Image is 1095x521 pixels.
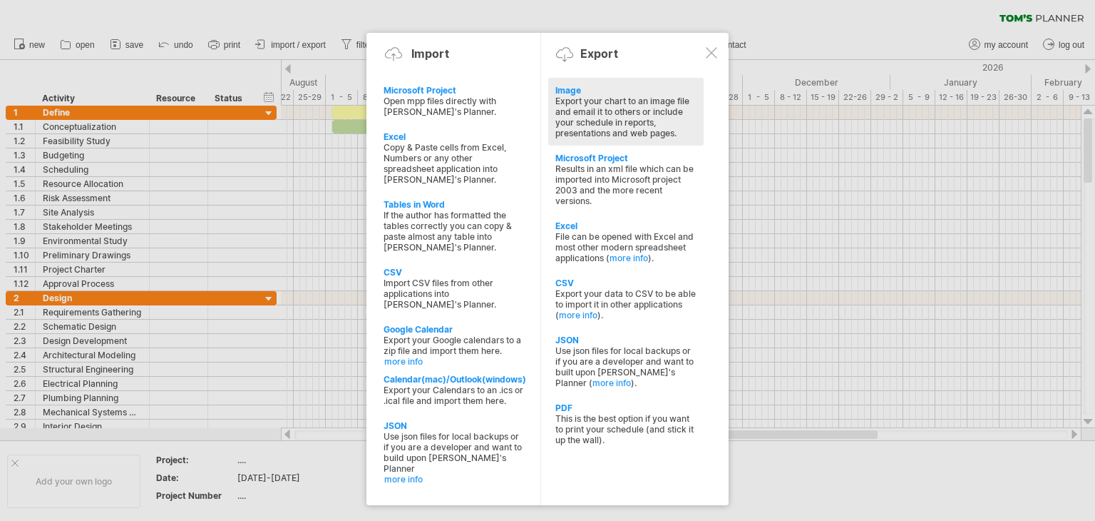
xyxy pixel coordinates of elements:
[580,46,618,61] div: Export
[555,85,696,96] div: Image
[384,142,525,185] div: Copy & Paste cells from Excel, Numbers or any other spreadsheet application into [PERSON_NAME]'s ...
[555,413,696,445] div: This is the best option if you want to print your schedule (and stick it up the wall).
[559,310,597,320] a: more info
[555,345,696,388] div: Use json files for local backups or if you are a developer and want to built upon [PERSON_NAME]'s...
[592,378,631,388] a: more info
[555,288,696,320] div: Export your data to CSV to be able to import it in other applications ( ).
[555,278,696,288] div: CSV
[384,131,525,142] div: Excel
[384,474,525,485] a: more info
[555,163,696,206] div: Results in an xml file which can be imported into Microsoft project 2003 and the more recent vers...
[384,199,525,210] div: Tables in Word
[555,403,696,413] div: PDF
[555,221,696,231] div: Excel
[384,356,525,367] a: more info
[610,253,648,263] a: more info
[555,231,696,263] div: File can be opened with Excel and most other modern spreadsheet applications ( ).
[555,96,696,138] div: Export your chart to an image file and email it to others or include your schedule in reports, pr...
[384,210,525,253] div: If the author has formatted the tables correctly you can copy & paste almost any table into [PERS...
[411,46,449,61] div: Import
[555,153,696,163] div: Microsoft Project
[555,335,696,345] div: JSON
